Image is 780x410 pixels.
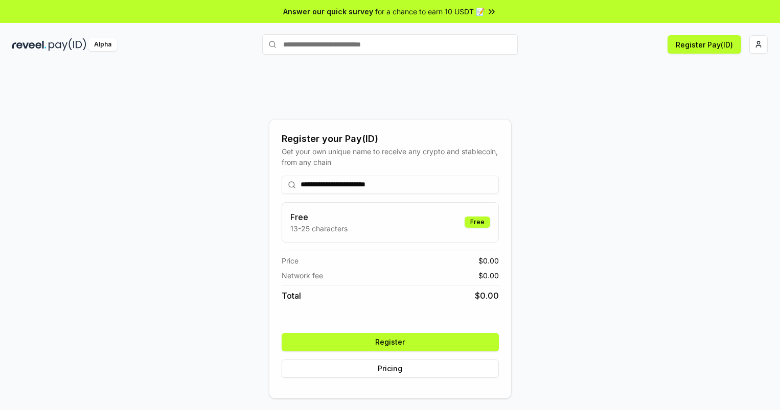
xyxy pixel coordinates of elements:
[282,255,299,266] span: Price
[282,290,301,302] span: Total
[465,216,490,228] div: Free
[668,35,741,54] button: Register Pay(ID)
[282,146,499,167] div: Get your own unique name to receive any crypto and stablecoin, from any chain
[375,6,485,17] span: for a chance to earn 10 USDT 📝
[282,333,499,351] button: Register
[49,38,86,51] img: pay_id
[475,290,499,302] span: $ 0.00
[478,270,499,281] span: $ 0.00
[283,6,373,17] span: Answer our quick survey
[282,359,499,378] button: Pricing
[290,223,348,234] p: 13-25 characters
[88,38,117,51] div: Alpha
[12,38,47,51] img: reveel_dark
[282,270,323,281] span: Network fee
[290,211,348,223] h3: Free
[478,255,499,266] span: $ 0.00
[282,132,499,146] div: Register your Pay(ID)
